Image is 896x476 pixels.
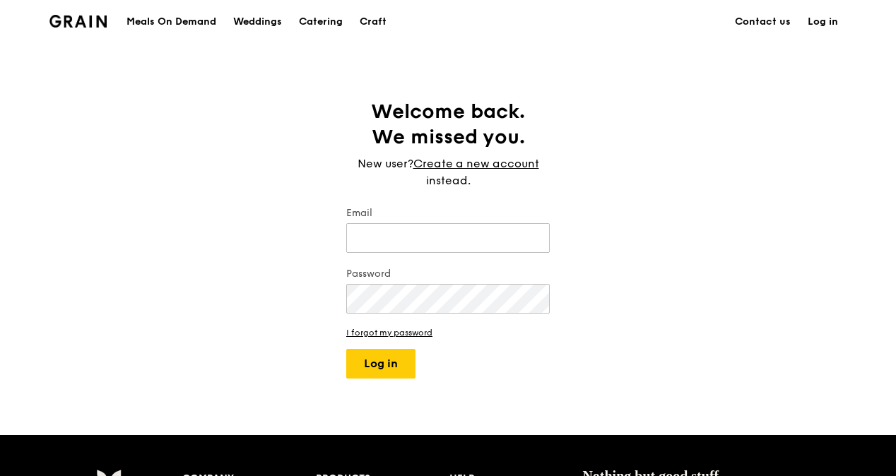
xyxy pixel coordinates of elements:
h1: Welcome back. We missed you. [346,99,550,150]
a: Create a new account [413,155,539,172]
label: Email [346,206,550,220]
div: Craft [360,1,387,43]
button: Log in [346,349,415,379]
span: New user? [358,157,413,170]
div: Catering [299,1,343,43]
label: Password [346,267,550,281]
a: Contact us [726,1,799,43]
a: Catering [290,1,351,43]
a: Craft [351,1,395,43]
a: I forgot my password [346,328,550,338]
img: Grain [49,15,107,28]
a: Weddings [225,1,290,43]
a: Log in [799,1,847,43]
div: Weddings [233,1,282,43]
div: Meals On Demand [126,1,216,43]
span: instead. [426,174,471,187]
